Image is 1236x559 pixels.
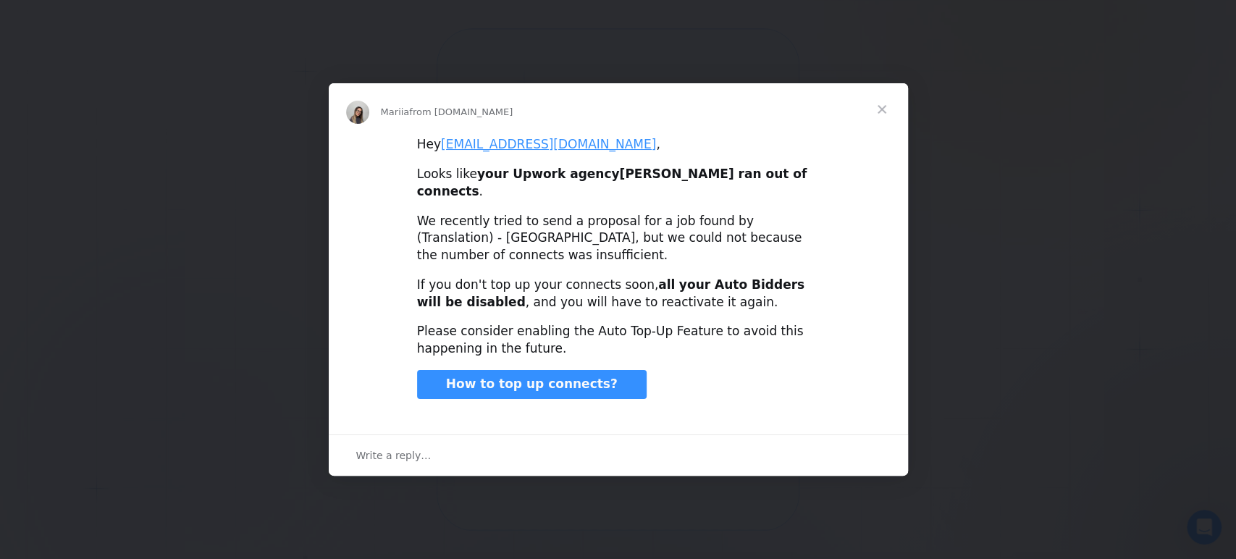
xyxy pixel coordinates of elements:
div: Open conversation and reply [329,434,908,476]
span: How to top up connects? [446,377,618,391]
div: If you don't top up your connects soon, , and you will have to reactivate it again. [417,277,820,311]
span: from [DOMAIN_NAME] [409,106,513,117]
b: [PERSON_NAME] ran out of connects [417,167,807,198]
a: [EMAIL_ADDRESS][DOMAIN_NAME] [441,137,656,151]
div: We recently tried to send a proposal for a job found by (Translation) - [GEOGRAPHIC_DATA], but we... [417,213,820,264]
span: Close [856,83,908,135]
b: your Upwork agency [477,167,620,181]
div: Please consider enabling the Auto Top-Up Feature to avoid this happening in the future. [417,323,820,358]
b: all [658,277,675,292]
a: How to top up connects? [417,370,647,399]
b: your Auto Bidders will be disabled [417,277,804,309]
span: Write a reply… [356,446,432,465]
div: Hey , [417,136,820,154]
span: Mariia [381,106,410,117]
div: Looks like . [417,166,820,201]
img: Profile image for Mariia [346,101,369,124]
